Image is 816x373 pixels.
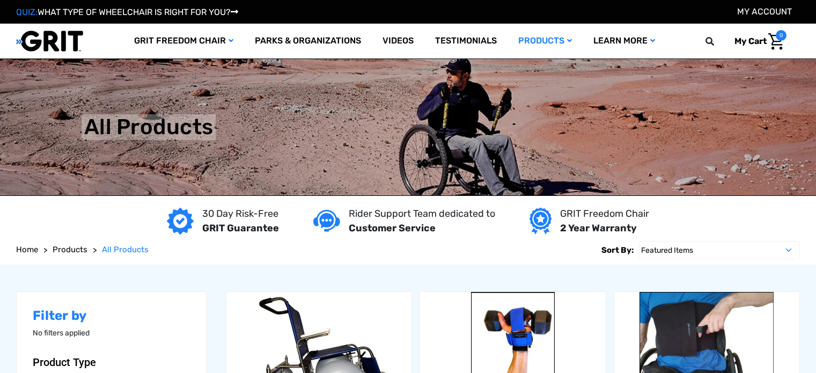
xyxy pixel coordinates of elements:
[33,356,96,369] span: Product Type
[102,244,149,256] a: All Products
[167,208,194,235] img: GRIT Guarantee
[776,30,786,41] span: 0
[710,30,726,53] input: Search
[244,24,372,58] a: Parks & Organizations
[349,222,436,234] strong: Customer Service
[123,24,244,58] a: GRIT Freedom Chair
[16,245,38,254] span: Home
[424,24,508,58] a: Testimonials
[560,207,649,221] p: GRIT Freedom Chair
[530,208,552,235] img: Year warranty
[202,207,279,221] p: 30 Day Risk-Free
[349,207,495,221] p: Rider Support Team dedicated to
[601,241,634,259] label: Sort By:
[16,7,238,17] a: QUIZ:WHAT TYPE OF WHEELCHAIR IS RIGHT FOR YOU?
[84,114,213,140] h1: All Products
[16,244,38,256] a: Home
[33,327,190,339] p: No filters applied
[33,356,190,369] button: Product Type
[102,245,149,254] span: All Products
[734,36,767,46] span: My Cart
[583,24,666,58] a: Learn More
[53,244,87,256] a: Products
[313,210,340,232] img: Customer service
[16,7,38,17] span: QUIZ:
[53,245,87,254] span: Products
[768,33,784,50] img: Cart
[16,30,83,52] img: GRIT All-Terrain Wheelchair and Mobility Equipment
[560,222,637,234] strong: 2 Year Warranty
[737,6,792,17] a: Account
[372,24,424,58] a: Videos
[508,24,583,58] a: Products
[33,308,190,324] h2: Filter by
[202,222,279,234] strong: GRIT Guarantee
[726,30,786,53] a: Cart with 0 items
